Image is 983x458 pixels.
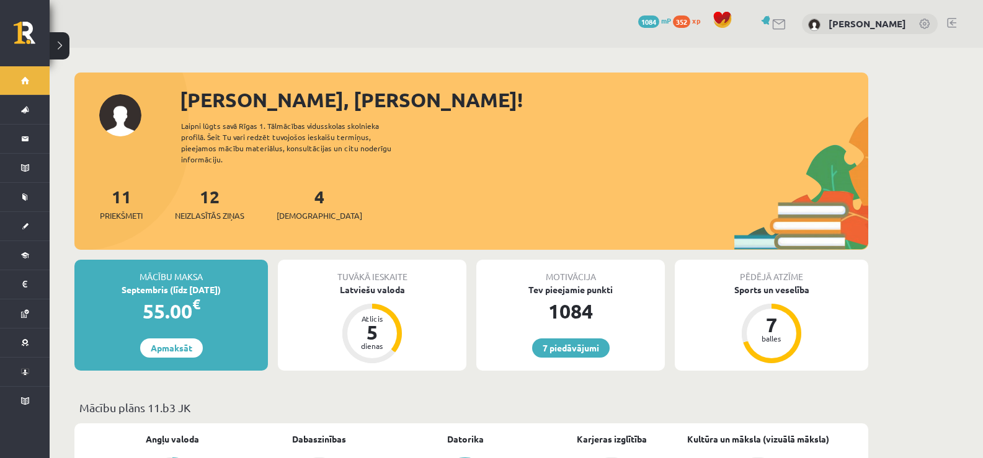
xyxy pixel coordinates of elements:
a: Rīgas 1. Tālmācības vidusskola [14,22,50,53]
div: 55.00 [74,296,268,326]
a: [PERSON_NAME] [829,17,906,30]
a: Kultūra un māksla (vizuālā māksla) [687,433,829,446]
div: Pēdējā atzīme [675,260,868,283]
span: 1084 [638,15,659,28]
div: Sports un veselība [675,283,868,296]
a: 352 xp [673,15,706,25]
div: 1084 [476,296,665,326]
div: Atlicis [354,315,391,322]
a: 11Priekšmeti [100,185,143,222]
a: 7 piedāvājumi [532,338,610,358]
span: mP [661,15,671,25]
a: Latviešu valoda Atlicis 5 dienas [278,283,466,365]
div: 7 [753,315,790,335]
span: [DEMOGRAPHIC_DATA] [277,209,362,222]
p: Mācību plāns 11.b3 JK [79,399,863,416]
div: Tev pieejamie punkti [476,283,665,296]
span: 352 [673,15,690,28]
div: balles [753,335,790,342]
span: Priekšmeti [100,209,143,222]
a: Karjeras izglītība [577,433,647,446]
span: Neizlasītās ziņas [175,209,244,222]
div: Tuvākā ieskaite [278,260,466,283]
div: Latviešu valoda [278,283,466,296]
div: Laipni lūgts savā Rīgas 1. Tālmācības vidusskolas skolnieka profilā. Šeit Tu vari redzēt tuvojošo... [181,120,413,165]
div: dienas [354,342,391,350]
span: € [192,295,200,313]
span: xp [692,15,700,25]
a: 4[DEMOGRAPHIC_DATA] [277,185,362,222]
a: Angļu valoda [146,433,199,446]
a: 1084 mP [638,15,671,25]
img: Reinārs Veikšs [808,19,821,31]
div: Motivācija [476,260,665,283]
div: [PERSON_NAME], [PERSON_NAME]! [180,85,868,115]
a: Sports un veselība 7 balles [675,283,868,365]
a: Dabaszinības [292,433,346,446]
div: Septembris (līdz [DATE]) [74,283,268,296]
a: Datorika [447,433,484,446]
a: 12Neizlasītās ziņas [175,185,244,222]
div: Mācību maksa [74,260,268,283]
div: 5 [354,322,391,342]
a: Apmaksāt [140,338,203,358]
